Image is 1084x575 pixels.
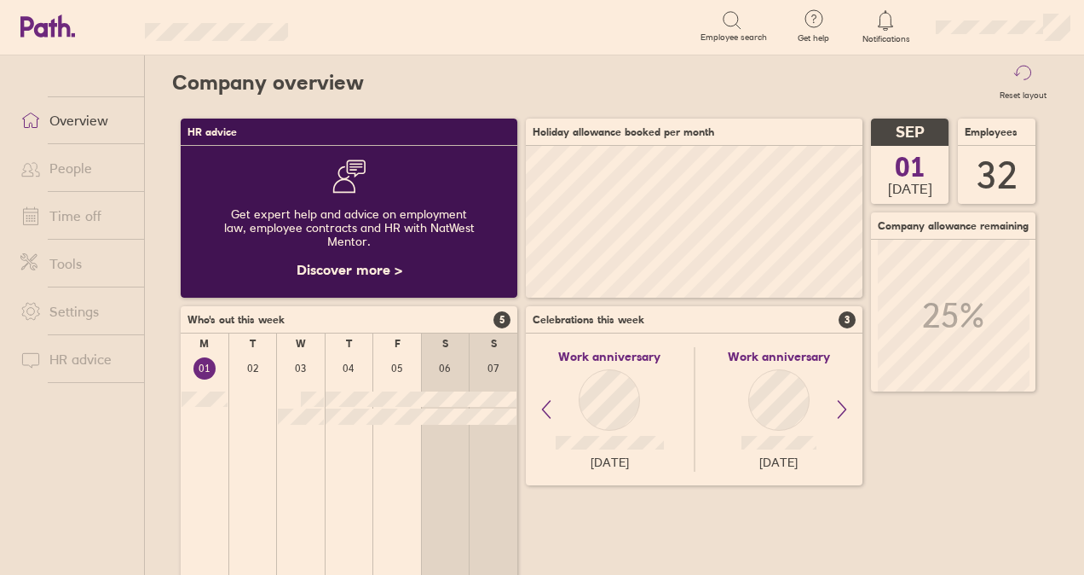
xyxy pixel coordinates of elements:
[187,314,285,326] span: Who's out this week
[7,151,144,185] a: People
[701,32,767,43] span: Employee search
[7,294,144,328] a: Settings
[7,199,144,233] a: Time off
[395,338,401,350] div: F
[7,342,144,376] a: HR advice
[839,311,856,328] span: 3
[7,103,144,137] a: Overview
[199,338,209,350] div: M
[250,338,256,350] div: T
[858,34,914,44] span: Notifications
[187,126,237,138] span: HR advice
[558,350,660,363] span: Work anniversary
[977,154,1018,197] div: 32
[989,85,1057,101] label: Reset layout
[878,220,1029,232] span: Company allowance remaining
[888,181,932,196] span: [DATE]
[297,261,402,278] a: Discover more >
[786,33,841,44] span: Get help
[442,338,448,350] div: S
[7,247,144,281] a: Tools
[896,124,925,142] span: SEP
[533,126,714,138] span: Holiday allowance booked per month
[591,456,629,469] span: [DATE]
[533,314,644,326] span: Celebrations this week
[858,9,914,44] a: Notifications
[491,338,497,350] div: S
[895,154,925,181] span: 01
[334,18,378,33] div: Search
[194,194,504,262] div: Get expert help and advice on employment law, employee contracts and HR with NatWest Mentor.
[965,126,1018,138] span: Employees
[493,311,510,328] span: 5
[296,338,306,350] div: W
[759,456,798,469] span: [DATE]
[989,55,1057,110] button: Reset layout
[346,338,352,350] div: T
[172,55,364,110] h2: Company overview
[728,350,830,363] span: Work anniversary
